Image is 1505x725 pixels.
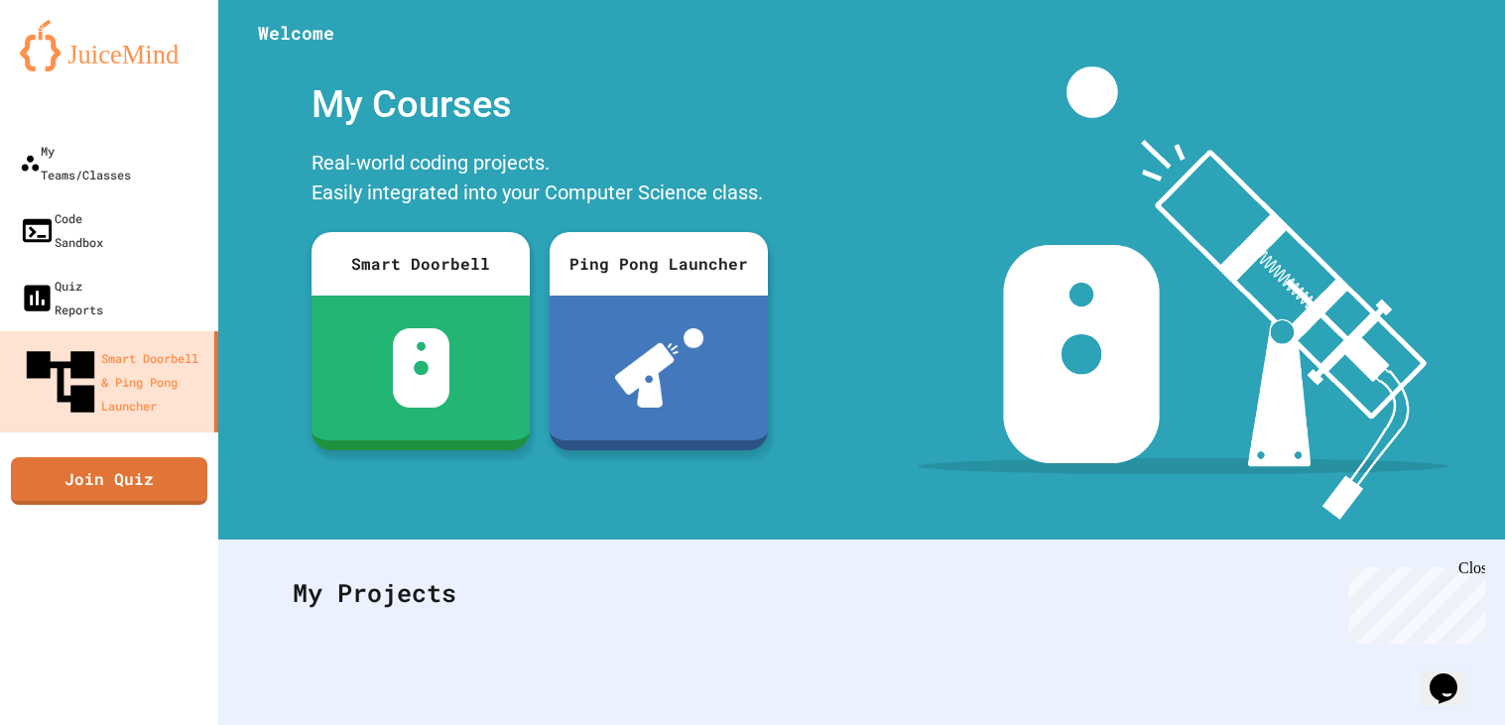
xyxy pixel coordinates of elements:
iframe: chat widget [1340,559,1485,644]
div: Ping Pong Launcher [550,232,768,296]
div: Smart Doorbell & Ping Pong Launcher [20,341,206,423]
div: Smart Doorbell [312,232,530,296]
div: My Courses [302,66,778,143]
div: Quiz Reports [20,274,103,321]
div: Chat with us now!Close [8,8,137,126]
img: sdb-white.svg [393,328,449,408]
div: Code Sandbox [20,206,103,254]
img: ppl-with-ball.png [615,328,703,408]
img: logo-orange.svg [20,20,198,71]
div: My Projects [273,554,1450,632]
div: My Teams/Classes [20,139,131,186]
iframe: chat widget [1422,646,1485,705]
div: Real-world coding projects. Easily integrated into your Computer Science class. [302,143,778,217]
img: banner-image-my-projects.png [918,66,1449,520]
a: Join Quiz [11,457,207,505]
